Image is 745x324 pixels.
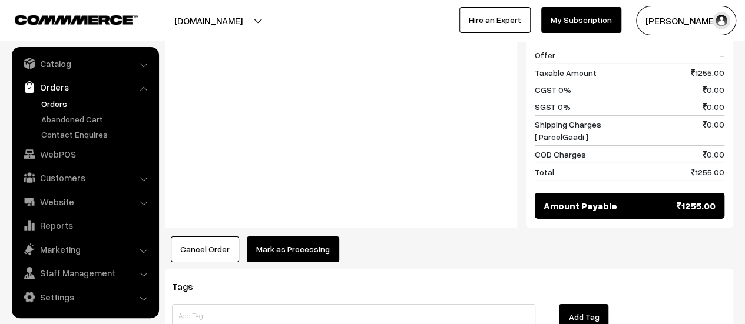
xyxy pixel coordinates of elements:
[535,101,571,113] span: SGST 0%
[15,167,155,188] a: Customers
[677,199,716,213] span: 1255.00
[636,6,736,35] button: [PERSON_NAME]
[535,66,597,79] span: Taxable Amount
[720,49,724,61] span: -
[535,166,554,178] span: Total
[15,262,155,283] a: Staff Management
[38,98,155,110] a: Orders
[535,118,601,143] span: Shipping Charges [ ParcelGaadi ]
[15,215,155,236] a: Reports
[541,7,621,33] a: My Subscription
[459,7,531,33] a: Hire an Expert
[15,53,155,74] a: Catalog
[38,113,155,125] a: Abandoned Cart
[691,66,724,79] span: 1255.00
[15,15,138,24] img: COMMMERCE
[535,83,571,96] span: CGST 0%
[15,76,155,98] a: Orders
[15,239,155,260] a: Marketing
[171,236,239,262] button: Cancel Order
[38,128,155,141] a: Contact Enquires
[535,49,555,61] span: Offer
[544,199,617,213] span: Amount Payable
[15,191,155,212] a: Website
[247,236,339,262] button: Mark as Processing
[15,12,118,26] a: COMMMERCE
[703,83,724,96] span: 0.00
[691,166,724,178] span: 1255.00
[703,101,724,113] span: 0.00
[172,280,207,292] span: Tags
[133,6,284,35] button: [DOMAIN_NAME]
[703,148,724,161] span: 0.00
[703,118,724,143] span: 0.00
[15,286,155,308] a: Settings
[15,143,155,165] a: WebPOS
[713,12,730,29] img: user
[535,148,586,161] span: COD Charges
